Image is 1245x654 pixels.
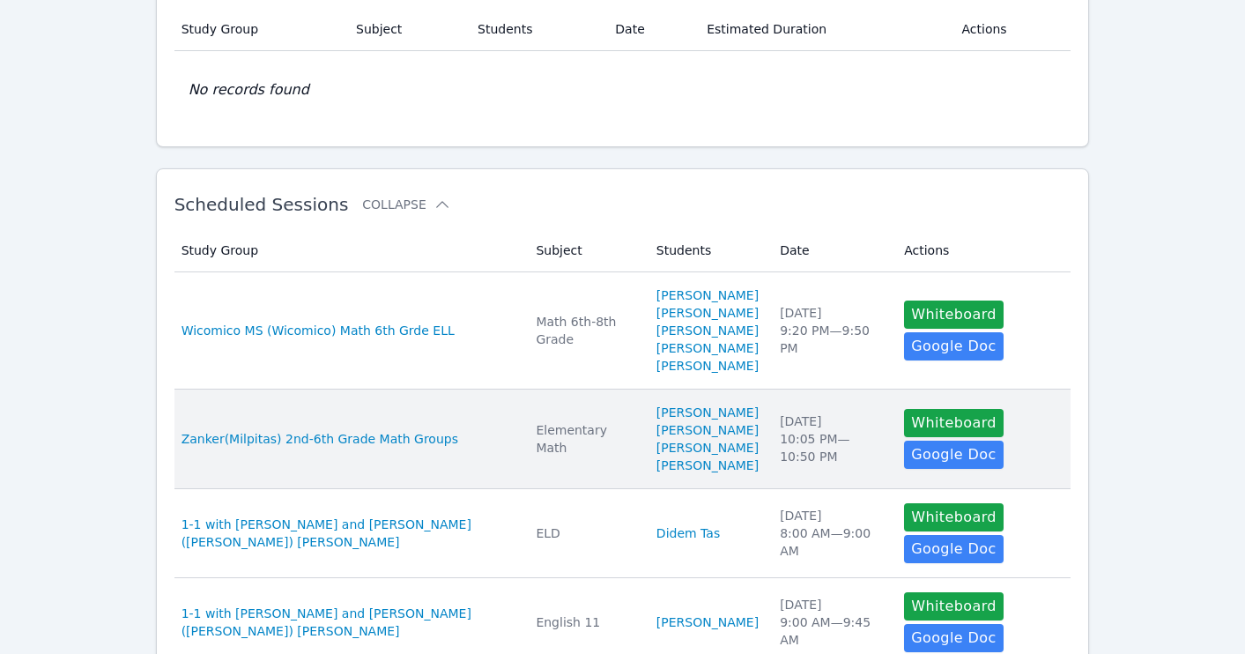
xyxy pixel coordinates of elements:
[182,430,458,448] a: Zanker(Milpitas) 2nd-6th Grade Math Groups
[174,8,345,51] th: Study Group
[536,613,634,631] div: English 11
[536,421,634,457] div: Elementary Math
[904,409,1004,437] button: Whiteboard
[780,412,883,465] div: [DATE] 10:05 PM — 10:50 PM
[174,51,1071,129] td: No records found
[769,229,893,272] th: Date
[182,516,515,551] a: 1-1 with [PERSON_NAME] and [PERSON_NAME] ([PERSON_NAME]) [PERSON_NAME]
[174,229,526,272] th: Study Group
[362,196,450,213] button: Collapse
[893,229,1071,272] th: Actions
[780,596,883,649] div: [DATE] 9:00 AM — 9:45 AM
[904,332,1003,360] a: Google Doc
[656,439,759,457] a: [PERSON_NAME]
[604,8,696,51] th: Date
[656,457,759,474] a: [PERSON_NAME]
[904,592,1004,621] button: Whiteboard
[904,441,1003,469] a: Google Doc
[646,229,769,272] th: Students
[656,613,759,631] a: [PERSON_NAME]
[904,624,1003,652] a: Google Doc
[656,286,759,304] a: [PERSON_NAME]
[656,524,720,542] a: Didem Tas
[696,8,951,51] th: Estimated Duration
[951,8,1071,51] th: Actions
[904,301,1004,329] button: Whiteboard
[174,194,349,215] span: Scheduled Sessions
[345,8,467,51] th: Subject
[467,8,604,51] th: Students
[536,524,634,542] div: ELD
[904,503,1004,531] button: Whiteboard
[656,421,759,439] a: [PERSON_NAME]
[656,404,759,421] a: [PERSON_NAME]
[536,313,634,348] div: Math 6th-8th Grade
[904,535,1003,563] a: Google Doc
[525,229,645,272] th: Subject
[656,357,759,375] a: [PERSON_NAME]
[174,390,1071,489] tr: Zanker(Milpitas) 2nd-6th Grade Math GroupsElementary Math[PERSON_NAME][PERSON_NAME][PERSON_NAME][...
[780,507,883,560] div: [DATE] 8:00 AM — 9:00 AM
[780,304,883,357] div: [DATE] 9:20 PM — 9:50 PM
[174,489,1071,578] tr: 1-1 with [PERSON_NAME] and [PERSON_NAME] ([PERSON_NAME]) [PERSON_NAME]ELDDidem Tas[DATE]8:00 AM—9...
[182,605,515,640] a: 1-1 with [PERSON_NAME] and [PERSON_NAME] ([PERSON_NAME]) [PERSON_NAME]
[656,322,759,339] a: [PERSON_NAME]
[656,339,759,357] a: [PERSON_NAME]
[656,304,759,322] a: [PERSON_NAME]
[182,322,455,339] a: Wicomico MS (Wicomico) Math 6th Grde ELL
[174,272,1071,390] tr: Wicomico MS (Wicomico) Math 6th Grde ELLMath 6th-8th Grade[PERSON_NAME][PERSON_NAME][PERSON_NAME]...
